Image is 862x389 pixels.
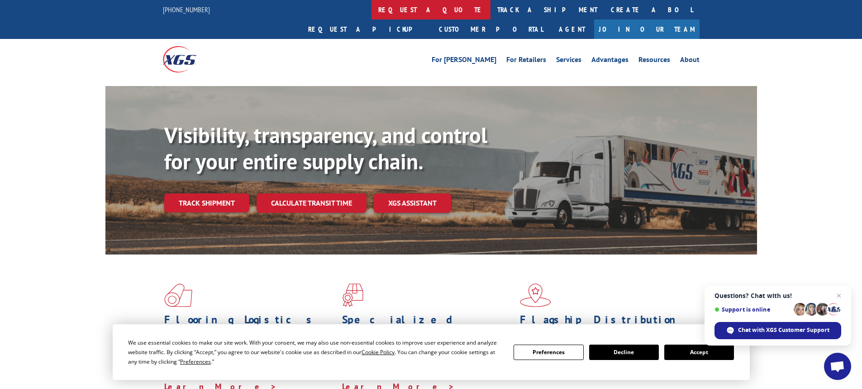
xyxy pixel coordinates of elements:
div: Cookie Consent Prompt [113,324,750,380]
a: Request a pickup [301,19,432,39]
span: Chat with XGS Customer Support [738,326,829,334]
img: xgs-icon-focused-on-flooring-red [342,283,363,307]
a: Resources [638,56,670,66]
h1: Flagship Distribution Model [520,314,691,341]
h1: Flooring Logistics Solutions [164,314,335,341]
a: XGS ASSISTANT [374,193,451,213]
a: Customer Portal [432,19,550,39]
a: Track shipment [164,193,249,212]
a: For Retailers [506,56,546,66]
b: Visibility, transparency, and control for your entire supply chain. [164,121,487,175]
a: Calculate transit time [257,193,367,213]
div: We use essential cookies to make our site work. With your consent, we may also use non-essential ... [128,338,503,366]
span: Chat with XGS Customer Support [714,322,841,339]
button: Decline [589,345,659,360]
a: Advantages [591,56,629,66]
a: Join Our Team [594,19,700,39]
span: Cookie Policy [362,348,395,356]
a: About [680,56,700,66]
img: xgs-icon-total-supply-chain-intelligence-red [164,283,192,307]
span: Support is online [714,306,791,313]
a: Open chat [824,353,851,380]
a: Agent [550,19,594,39]
a: Services [556,56,581,66]
h1: Specialized Freight Experts [342,314,513,341]
button: Preferences [514,345,583,360]
a: For [PERSON_NAME] [432,56,496,66]
a: Learn More > [520,370,633,381]
img: xgs-icon-flagship-distribution-model-red [520,283,551,307]
button: Accept [664,345,734,360]
a: [PHONE_NUMBER] [163,5,210,14]
span: Questions? Chat with us! [714,292,841,299]
span: Preferences [180,358,211,365]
